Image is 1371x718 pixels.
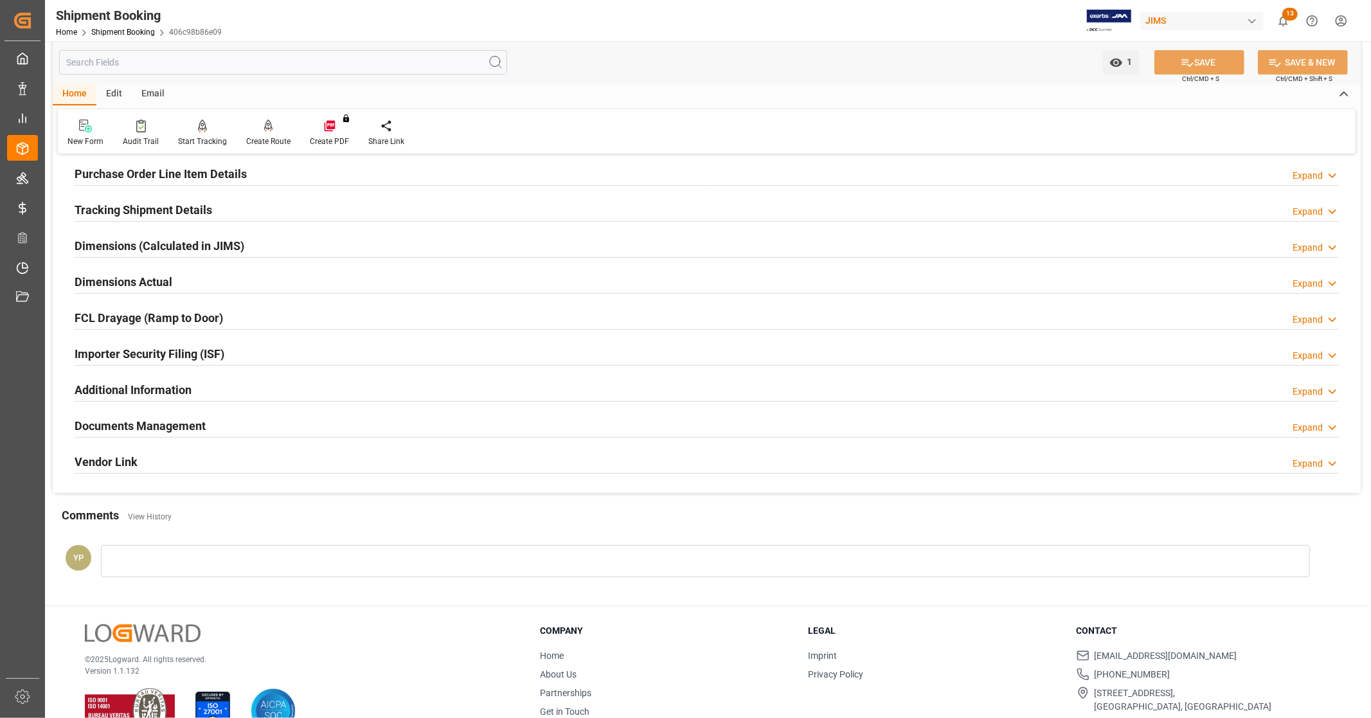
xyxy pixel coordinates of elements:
[1298,6,1327,35] button: Help Center
[1293,457,1323,471] div: Expand
[59,50,507,75] input: Search Fields
[75,381,192,399] h2: Additional Information
[540,651,564,661] a: Home
[1140,8,1269,33] button: JIMS
[85,654,508,665] p: © 2025 Logward. All rights reserved.
[96,84,132,105] div: Edit
[1077,624,1329,638] h3: Contact
[540,688,591,698] a: Partnerships
[808,669,863,679] a: Privacy Policy
[75,417,206,435] h2: Documents Management
[75,309,223,327] h2: FCL Drayage (Ramp to Door)
[1269,6,1298,35] button: show 13 new notifications
[75,273,172,291] h2: Dimensions Actual
[1293,277,1323,291] div: Expand
[56,6,222,25] div: Shipment Booking
[123,136,159,147] div: Audit Trail
[1095,668,1170,681] span: [PHONE_NUMBER]
[1293,349,1323,363] div: Expand
[1276,74,1332,84] span: Ctrl/CMD + Shift + S
[73,553,84,562] span: YP
[53,84,96,105] div: Home
[1293,205,1323,219] div: Expand
[62,507,119,524] h2: Comments
[1095,649,1237,663] span: [EMAIL_ADDRESS][DOMAIN_NAME]
[85,624,201,643] img: Logward Logo
[808,624,1060,638] h3: Legal
[246,136,291,147] div: Create Route
[75,345,224,363] h2: Importer Security Filing (ISF)
[1293,385,1323,399] div: Expand
[1095,687,1272,714] span: [STREET_ADDRESS], [GEOGRAPHIC_DATA], [GEOGRAPHIC_DATA]
[540,706,589,717] a: Get in Touch
[85,665,508,677] p: Version 1.1.132
[1282,8,1298,21] span: 13
[91,28,155,37] a: Shipment Booking
[56,28,77,37] a: Home
[75,453,138,471] h2: Vendor Link
[1087,10,1131,32] img: Exertis%20JAM%20-%20Email%20Logo.jpg_1722504956.jpg
[540,669,577,679] a: About Us
[1293,421,1323,435] div: Expand
[75,237,244,255] h2: Dimensions (Calculated in JIMS)
[128,512,172,521] a: View History
[1293,169,1323,183] div: Expand
[1140,12,1264,30] div: JIMS
[1293,241,1323,255] div: Expand
[1154,50,1244,75] button: SAVE
[1182,74,1219,84] span: Ctrl/CMD + S
[540,624,792,638] h3: Company
[1293,313,1323,327] div: Expand
[1103,50,1139,75] button: open menu
[75,201,212,219] h2: Tracking Shipment Details
[67,136,103,147] div: New Form
[132,84,174,105] div: Email
[1123,57,1133,67] span: 1
[808,651,837,661] a: Imprint
[75,165,247,183] h2: Purchase Order Line Item Details
[178,136,227,147] div: Start Tracking
[368,136,404,147] div: Share Link
[1258,50,1348,75] button: SAVE & NEW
